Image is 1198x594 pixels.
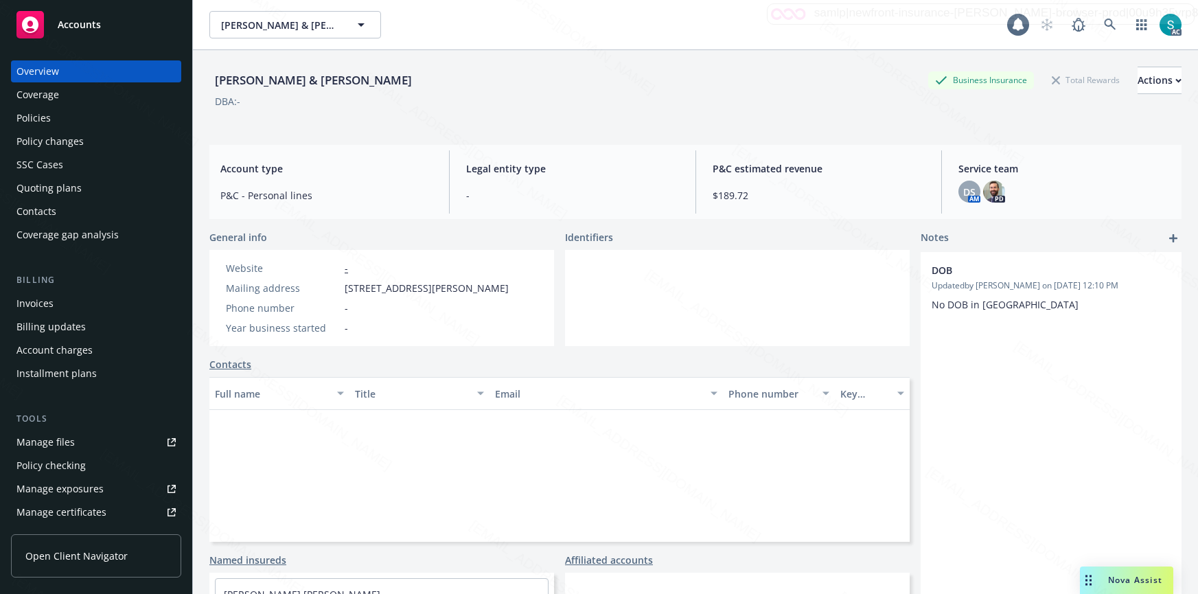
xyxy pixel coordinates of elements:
[466,188,678,203] span: -
[355,387,469,401] div: Title
[215,94,240,108] div: DBA: -
[495,387,702,401] div: Email
[1096,11,1124,38] a: Search
[11,5,181,44] a: Accounts
[928,71,1034,89] div: Business Insurance
[226,281,339,295] div: Mailing address
[11,130,181,152] a: Policy changes
[58,19,101,30] span: Accounts
[1080,567,1173,594] button: Nova Assist
[932,298,1079,311] span: No DOB in [GEOGRAPHIC_DATA]
[11,60,181,82] a: Overview
[958,161,1171,176] span: Service team
[11,84,181,106] a: Coverage
[1080,567,1097,594] div: Drag to move
[16,201,56,222] div: Contacts
[16,84,59,106] div: Coverage
[565,230,613,244] span: Identifiers
[16,501,106,523] div: Manage certificates
[220,188,433,203] span: P&C - Personal lines
[345,281,509,295] span: [STREET_ADDRESS][PERSON_NAME]
[11,339,181,361] a: Account charges
[16,60,59,82] div: Overview
[16,107,51,129] div: Policies
[11,273,181,287] div: Billing
[16,478,104,500] div: Manage exposures
[16,130,84,152] div: Policy changes
[840,387,889,401] div: Key contact
[489,377,723,410] button: Email
[921,252,1182,323] div: DOBUpdatedby [PERSON_NAME] on [DATE] 12:10 PMNo DOB in [GEOGRAPHIC_DATA]
[11,293,181,315] a: Invoices
[209,71,417,89] div: [PERSON_NAME] & [PERSON_NAME]
[209,377,349,410] button: Full name
[209,230,267,244] span: General info
[16,177,82,199] div: Quoting plans
[226,321,339,335] div: Year business started
[921,230,949,247] span: Notes
[723,377,835,410] button: Phone number
[16,293,54,315] div: Invoices
[932,279,1171,292] span: Updated by [PERSON_NAME] on [DATE] 12:10 PM
[220,161,433,176] span: Account type
[209,357,251,372] a: Contacts
[11,154,181,176] a: SSC Cases
[11,455,181,477] a: Policy checking
[226,301,339,315] div: Phone number
[1138,67,1182,93] div: Actions
[713,188,925,203] span: $189.72
[932,263,1135,277] span: DOB
[226,261,339,275] div: Website
[16,316,86,338] div: Billing updates
[25,549,128,563] span: Open Client Navigator
[11,316,181,338] a: Billing updates
[345,262,348,275] a: -
[835,377,910,410] button: Key contact
[1045,71,1127,89] div: Total Rewards
[345,301,348,315] span: -
[16,339,93,361] div: Account charges
[16,455,86,477] div: Policy checking
[1138,67,1182,94] button: Actions
[1165,230,1182,247] a: add
[1033,11,1061,38] a: Start snowing
[713,161,925,176] span: P&C estimated revenue
[221,18,340,32] span: [PERSON_NAME] & [PERSON_NAME]
[963,185,976,199] span: DS
[11,412,181,426] div: Tools
[728,387,814,401] div: Phone number
[11,224,181,246] a: Coverage gap analysis
[215,387,329,401] div: Full name
[209,11,381,38] button: [PERSON_NAME] & [PERSON_NAME]
[209,553,286,567] a: Named insureds
[466,161,678,176] span: Legal entity type
[1108,574,1162,586] span: Nova Assist
[16,224,119,246] div: Coverage gap analysis
[349,377,489,410] button: Title
[1160,14,1182,36] img: photo
[565,553,653,567] a: Affiliated accounts
[1065,11,1092,38] a: Report a Bug
[983,181,1005,203] img: photo
[11,107,181,129] a: Policies
[16,154,63,176] div: SSC Cases
[16,363,97,385] div: Installment plans
[11,201,181,222] a: Contacts
[11,478,181,500] a: Manage exposures
[11,431,181,453] a: Manage files
[345,321,348,335] span: -
[11,363,181,385] a: Installment plans
[16,431,75,453] div: Manage files
[11,501,181,523] a: Manage certificates
[11,177,181,199] a: Quoting plans
[1128,11,1155,38] a: Switch app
